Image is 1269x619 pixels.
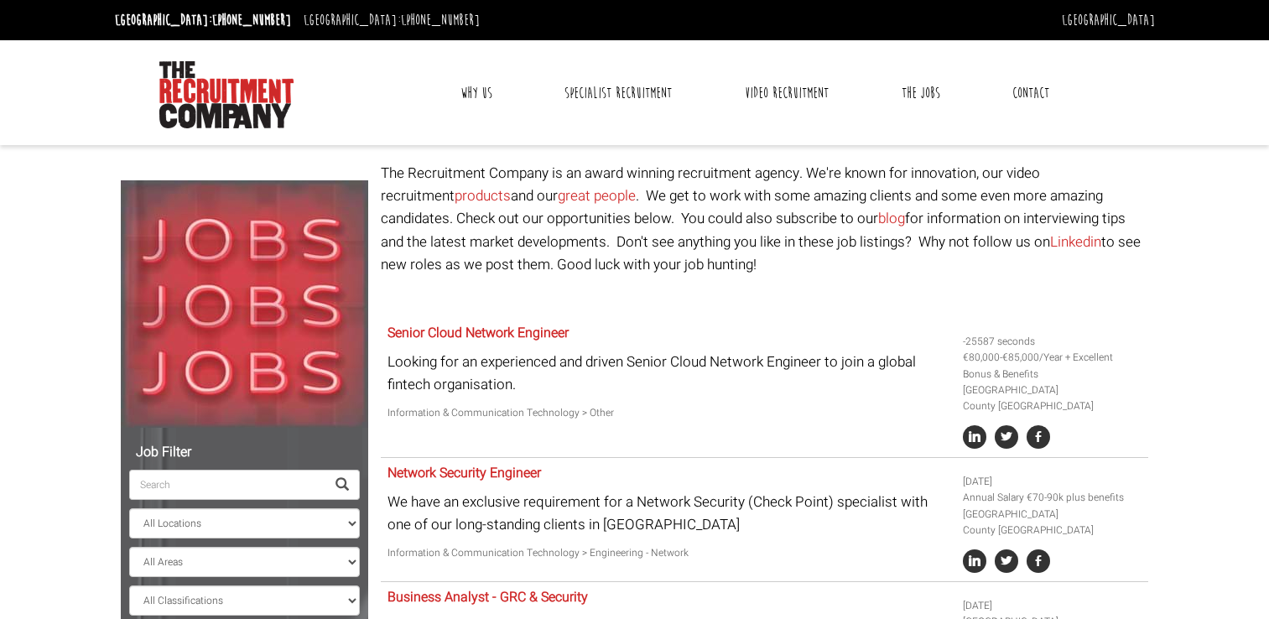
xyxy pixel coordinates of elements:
a: [PHONE_NUMBER] [401,11,480,29]
p: The Recruitment Company is an award winning recruitment agency. We're known for innovation, our v... [381,162,1148,276]
img: The Recruitment Company [159,61,294,128]
li: -25587 seconds [963,334,1142,350]
a: [GEOGRAPHIC_DATA] [1062,11,1155,29]
a: [PHONE_NUMBER] [212,11,291,29]
a: The Jobs [889,72,953,114]
a: Specialist Recruitment [552,72,684,114]
a: Linkedin [1050,231,1101,252]
img: Jobs, Jobs, Jobs [121,180,368,428]
a: blog [878,208,905,229]
h5: Job Filter [129,445,360,460]
li: [GEOGRAPHIC_DATA]: [111,7,295,34]
a: Video Recruitment [732,72,841,114]
a: Senior Cloud Network Engineer [387,323,569,343]
li: [GEOGRAPHIC_DATA]: [299,7,484,34]
a: products [455,185,511,206]
a: Why Us [448,72,505,114]
a: Contact [1000,72,1062,114]
input: Search [129,470,325,500]
a: great people [558,185,636,206]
